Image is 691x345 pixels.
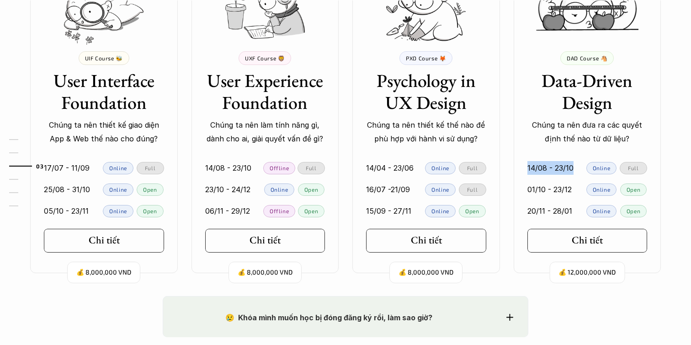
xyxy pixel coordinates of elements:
[527,204,572,218] p: 20/11 - 28/01
[558,266,616,279] p: 💰 12,000,000 VND
[143,186,157,193] p: Open
[399,266,453,279] p: 💰 8,000,000 VND
[527,161,574,175] p: 14/08 - 23/10
[567,55,607,61] p: DAD Course 🐴
[366,161,414,175] p: 14/04 - 23/06
[76,266,131,279] p: 💰 8,000,000 VND
[205,204,250,218] p: 06/11 - 29/12
[366,229,486,253] a: Chi tiết
[145,165,155,171] p: Full
[238,266,292,279] p: 💰 8,000,000 VND
[143,208,157,214] p: Open
[250,234,281,246] h5: Chi tiết
[593,186,611,193] p: Online
[205,229,325,253] a: Chi tiết
[465,208,479,214] p: Open
[366,118,486,146] p: Chúng ta nên thiết kế thế nào để phù hợp với hành vi sử dụng?
[431,208,449,214] p: Online
[366,183,410,196] p: 16/07 -21/09
[306,165,316,171] p: Full
[431,186,449,193] p: Online
[411,234,442,246] h5: Chi tiết
[270,208,289,214] p: Offline
[225,313,432,322] strong: 😢 Khóa mình muốn học bị đóng đăng ký rồi, làm sao giờ?
[205,183,250,196] p: 23/10 - 24/12
[406,55,446,61] p: PXD Course 🦊
[304,208,318,214] p: Open
[36,162,43,169] strong: 03
[572,234,603,246] h5: Chi tiết
[205,70,325,113] h3: User Experience Foundation
[366,70,486,113] h3: Psychology in UX Design
[44,70,164,113] h3: User Interface Foundation
[627,186,640,193] p: Open
[527,118,648,146] p: Chúng ta nên đưa ra các quyết định thế nào từ dữ liệu?
[467,165,478,171] p: Full
[628,165,638,171] p: Full
[527,70,648,113] h3: Data-Driven Design
[245,55,285,61] p: UXF Course 🦁
[85,55,123,61] p: UIF Course 🐝
[109,186,127,193] p: Online
[527,229,648,253] a: Chi tiết
[467,186,478,193] p: Full
[593,208,611,214] p: Online
[109,165,127,171] p: Online
[271,186,288,193] p: Online
[109,208,127,214] p: Online
[270,165,289,171] p: Offline
[44,229,164,253] a: Chi tiết
[366,204,411,218] p: 15/09 - 27/11
[627,208,640,214] p: Open
[89,234,120,246] h5: Chi tiết
[205,161,251,175] p: 14/08 - 23/10
[9,161,53,172] a: 03
[44,118,164,146] p: Chúng ta nên thiết kế giao diện App & Web thế nào cho đúng?
[304,186,318,193] p: Open
[593,165,611,171] p: Online
[431,165,449,171] p: Online
[527,183,572,196] p: 01/10 - 23/12
[205,118,325,146] p: Chúng ta nên làm tính năng gì, dành cho ai, giải quyết vấn đề gì?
